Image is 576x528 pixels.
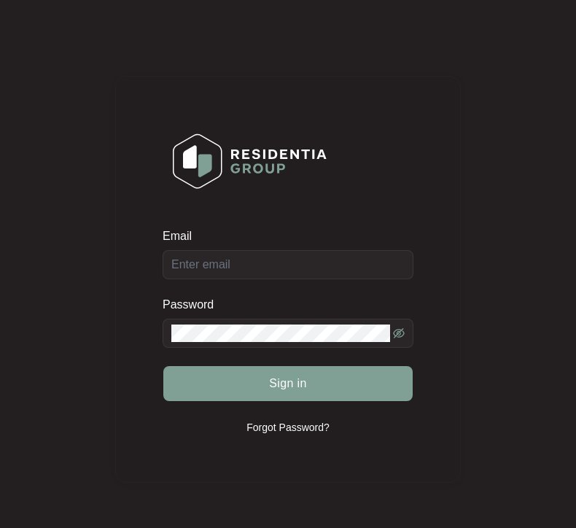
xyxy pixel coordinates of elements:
label: Password [163,298,225,312]
label: Email [163,229,202,244]
input: Password [171,325,390,342]
span: Sign in [269,375,307,392]
input: Email [163,250,413,279]
span: eye-invisible [393,327,405,339]
img: Login Logo [163,124,336,198]
button: Sign in [163,366,413,401]
p: Forgot Password? [246,420,330,435]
